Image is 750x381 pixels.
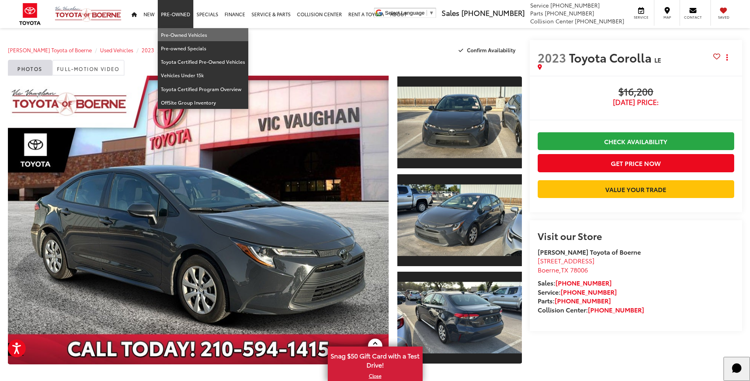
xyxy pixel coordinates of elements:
[538,247,641,256] strong: [PERSON_NAME] Toyota of Boerne
[555,278,612,287] a: [PHONE_NUMBER]
[727,358,747,379] svg: Start Chat
[538,287,617,296] strong: Service:
[8,76,389,364] a: Expand Photo 0
[538,265,559,274] span: Boerne
[397,76,521,169] a: Expand Photo 1
[158,69,248,82] a: Vehicles Under 15k
[8,46,92,53] a: [PERSON_NAME] Toyota of Boerne
[538,49,566,66] span: 2023
[632,15,650,20] span: Service
[8,343,24,356] span: Special
[385,10,425,16] span: Select Language
[396,87,523,158] img: 2023 Toyota Corolla LE
[550,1,600,9] span: [PHONE_NUMBER]
[396,184,523,256] img: 2023 Toyota Corolla LE
[442,8,459,18] span: Sales
[4,74,393,366] img: 2023 Toyota Corolla LE
[570,265,588,274] span: 78006
[538,305,644,314] strong: Collision Center:
[467,46,516,53] span: Confirm Availability
[530,17,573,25] span: Collision Center
[397,173,521,267] a: Expand Photo 2
[538,180,734,198] a: Value Your Trade
[538,278,612,287] strong: Sales:
[684,15,702,20] span: Contact
[55,6,122,22] img: Vic Vaughan Toyota of Boerne
[158,82,248,96] a: Toyota Certified Program Overview
[545,9,594,17] span: [PHONE_NUMBER]
[569,49,654,66] span: Toyota Corolla
[658,15,676,20] span: Map
[396,282,523,354] img: 2023 Toyota Corolla LE
[538,86,734,98] span: $16,200
[555,296,611,305] a: [PHONE_NUMBER]
[561,287,617,296] a: [PHONE_NUMBER]
[538,265,588,274] span: ,
[329,347,422,371] span: Snag $50 Gift Card with a Test Drive!
[158,96,248,109] a: OffSite Group Inventory
[726,54,728,61] span: dropdown dots
[461,8,525,18] span: [PHONE_NUMBER]
[588,305,644,314] a: [PHONE_NUMBER]
[454,43,522,57] button: Confirm Availability
[142,46,154,53] a: 2023
[397,271,521,364] a: Expand Photo 3
[538,256,595,265] span: [STREET_ADDRESS]
[530,1,549,9] span: Service
[52,60,125,76] a: Full-Motion Video
[654,55,661,64] span: LE
[538,296,611,305] strong: Parts:
[575,17,624,25] span: [PHONE_NUMBER]
[538,132,734,150] a: Check Availability
[538,231,734,241] h2: Visit our Store
[538,154,734,172] button: Get Price Now
[538,256,595,274] a: [STREET_ADDRESS] Boerne,TX 78006
[715,15,732,20] span: Saved
[720,50,734,64] button: Actions
[100,46,133,53] a: Used Vehicles
[429,10,434,16] span: ▼
[158,28,248,42] a: Pre-Owned Vehicles
[158,55,248,69] a: Toyota Certified Pre-Owned Vehicles
[530,9,543,17] span: Parts
[538,98,734,106] span: [DATE] Price:
[8,60,52,76] a: Photos
[561,265,569,274] span: TX
[158,42,248,55] a: Pre-owned Specials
